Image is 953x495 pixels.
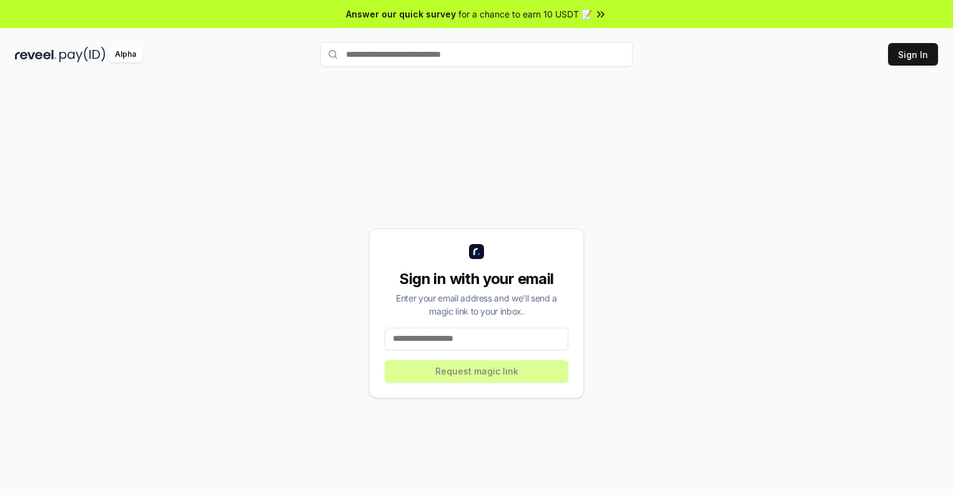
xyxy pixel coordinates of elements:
[469,244,484,259] img: logo_small
[385,292,568,318] div: Enter your email address and we’ll send a magic link to your inbox.
[59,47,106,62] img: pay_id
[15,47,57,62] img: reveel_dark
[888,43,938,66] button: Sign In
[385,269,568,289] div: Sign in with your email
[458,7,592,21] span: for a chance to earn 10 USDT 📝
[108,47,143,62] div: Alpha
[346,7,456,21] span: Answer our quick survey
